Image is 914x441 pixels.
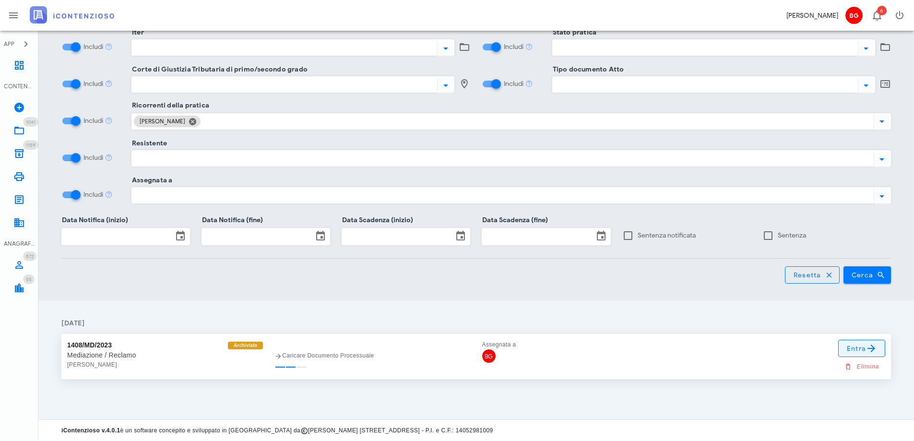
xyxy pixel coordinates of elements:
[83,79,103,89] label: Includi
[67,360,263,369] div: [PERSON_NAME]
[23,251,36,261] span: Distintivo
[26,253,34,260] span: 572
[129,28,144,37] label: Iter
[638,231,751,240] label: Sentenza notificata
[26,119,36,125] span: 1041
[4,239,35,248] div: ANAGRAFICA
[842,4,865,27] button: BG
[851,271,884,279] span: Cerca
[129,176,172,185] label: Assegnata a
[234,342,257,349] span: Archiviata
[786,11,838,21] div: [PERSON_NAME]
[838,340,886,357] a: Entra
[61,427,120,434] strong: iContenzioso v.4.0.1
[61,318,891,328] h4: [DATE]
[83,42,103,52] label: Includi
[846,362,879,371] span: Elimina
[23,117,38,127] span: Distintivo
[30,6,114,24] img: logo-text-2x.png
[274,351,470,360] div: Caricare Documento Processuale
[877,6,887,15] span: Distintivo
[83,190,103,200] label: Includi
[67,340,112,350] div: 1408/MD/2023
[140,116,195,127] span: [PERSON_NAME]
[504,42,523,52] label: Includi
[26,276,32,283] span: 55
[67,350,263,360] div: Mediazione / Reclamo
[188,117,197,126] button: Chiudi
[129,65,308,74] label: Corte di Giustizia Tributaria di primo/secondo grado
[550,28,597,37] label: Stato pratica
[23,274,35,284] span: Distintivo
[504,79,523,89] label: Includi
[778,231,891,240] label: Sentenza
[4,82,35,91] div: CONTENZIOSO
[785,266,840,284] button: Resetta
[26,142,36,148] span: 1159
[83,116,103,126] label: Includi
[550,65,624,74] label: Tipo documento Atto
[129,101,209,110] label: Ricorrenti della pratica
[129,139,167,148] label: Resistente
[793,271,831,279] span: Resetta
[83,153,103,163] label: Includi
[845,7,863,24] span: BG
[846,343,878,354] span: Entra
[843,266,891,284] button: Cerca
[482,349,496,363] span: BG
[482,340,678,349] div: Assegnata a
[840,360,885,373] button: Elimina
[865,4,888,27] button: Distintivo
[23,140,38,150] span: Distintivo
